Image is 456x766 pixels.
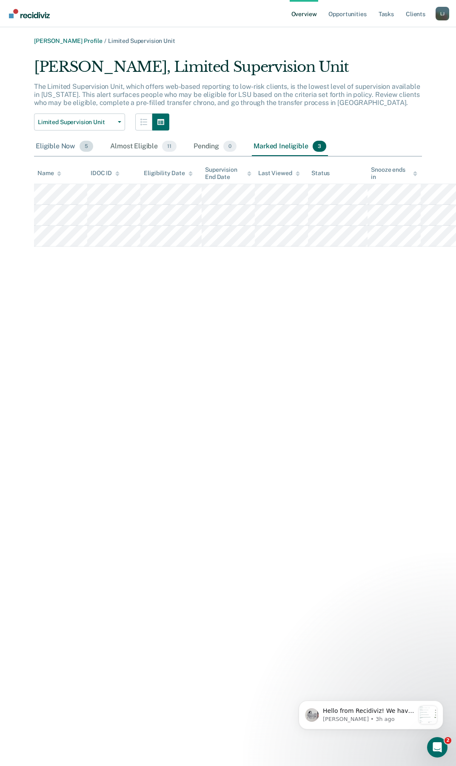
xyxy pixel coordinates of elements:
p: The Limited Supervision Unit, which offers web-based reporting to low-risk clients, is the lowest... [34,82,420,107]
span: 11 [162,141,177,152]
div: Marked Ineligible3 [252,137,328,156]
a: [PERSON_NAME] Profile [34,37,103,44]
iframe: Intercom notifications message [286,684,456,743]
img: Recidiviz [9,9,50,18]
div: Eligibility Date [144,170,193,177]
div: Almost Eligible11 [108,137,178,156]
div: Last Viewed [258,170,299,177]
div: Eligible Now5 [34,137,95,156]
div: L J [436,7,449,20]
div: [PERSON_NAME], Limited Supervision Unit [34,58,422,82]
div: Name [37,170,61,177]
span: 2 [445,737,451,744]
span: Limited Supervision Unit [38,119,114,126]
div: Status [311,170,330,177]
span: 0 [223,141,237,152]
div: Snooze ends in [371,166,417,181]
button: Limited Supervision Unit [34,113,125,131]
div: IDOC ID [91,170,120,177]
p: Message from Kim, sent 3h ago [37,32,129,40]
span: Hello from Recidiviz! We have some exciting news. Officers will now have their own Overview page ... [37,24,128,301]
div: Pending0 [192,137,238,156]
button: Profile dropdown button [436,7,449,20]
span: Limited Supervision Unit [108,37,175,44]
span: / [103,37,108,44]
iframe: Intercom live chat [427,737,447,757]
span: 3 [313,141,326,152]
div: Supervision End Date [205,166,251,181]
span: 5 [80,141,93,152]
